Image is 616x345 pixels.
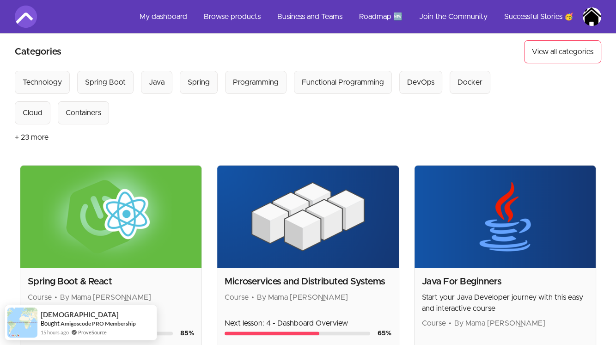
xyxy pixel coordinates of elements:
button: + 23 more [15,124,49,150]
span: By Mama [PERSON_NAME] [257,294,348,301]
span: Course [225,294,249,301]
div: Programming [233,77,279,88]
div: Spring [188,77,210,88]
span: • [449,320,451,327]
a: Amigoscode PRO Membership [61,320,136,327]
a: My dashboard [132,6,195,28]
a: Roadmap 🆕 [352,6,410,28]
h2: Microservices and Distributed Systems [225,275,391,288]
div: Java [149,77,165,88]
p: Next lesson: 4 - Dashboard Overview [225,318,391,329]
a: Business and Teams [270,6,350,28]
a: Join the Community [412,6,495,28]
div: Course progress [225,332,370,335]
p: Start your Java Developer journey with this easy and interactive course [422,292,589,314]
span: [DEMOGRAPHIC_DATA] [41,311,119,319]
a: Browse products [196,6,268,28]
h2: Java For Beginners [422,275,589,288]
div: Cloud [23,107,43,118]
img: Product image for Spring Boot & React [20,166,202,268]
a: Successful Stories 🥳 [497,6,581,28]
img: Product image for Java For Beginners [415,166,596,268]
span: 65 % [378,330,391,337]
span: Course [28,294,52,301]
div: DevOps [407,77,434,88]
span: • [55,294,57,301]
img: Product image for Microservices and Distributed Systems [217,166,399,268]
div: Spring Boot [85,77,126,88]
div: Technology [23,77,62,88]
div: Docker [457,77,482,88]
span: • [251,294,254,301]
a: ProveSource [78,328,107,336]
h2: Spring Boot & React [28,275,195,288]
span: Course [422,320,446,327]
span: By Mama [PERSON_NAME] [60,294,151,301]
span: 15 hours ago [41,328,69,336]
span: By Mama [PERSON_NAME] [454,320,545,327]
img: Profile image for Muhammad Faisal Imran Khan [583,7,601,26]
h2: Categories [15,40,61,63]
button: View all categories [524,40,601,63]
span: Bought [41,320,60,327]
div: Containers [66,107,101,118]
img: Amigoscode logo [15,6,37,28]
nav: Main [132,6,601,28]
img: provesource social proof notification image [7,308,37,338]
span: 85 % [180,330,194,337]
div: Functional Programming [302,77,384,88]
